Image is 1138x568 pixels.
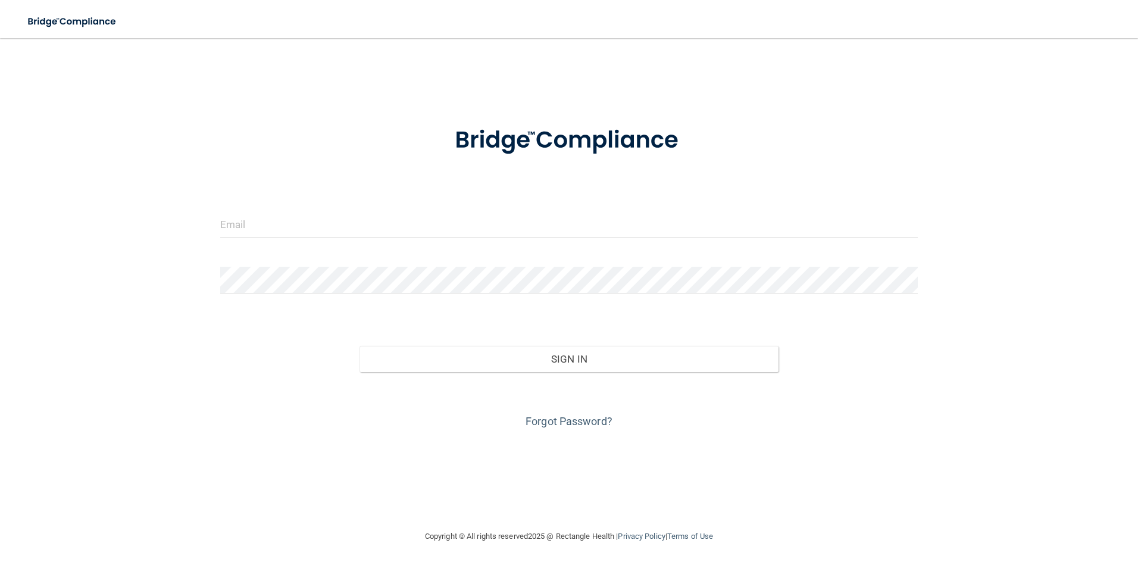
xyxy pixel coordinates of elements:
[359,346,779,372] button: Sign In
[667,532,713,541] a: Terms of Use
[526,415,612,427] a: Forgot Password?
[618,532,665,541] a: Privacy Policy
[18,10,127,34] img: bridge_compliance_login_screen.278c3ca4.svg
[220,211,918,238] input: Email
[352,517,786,555] div: Copyright © All rights reserved 2025 @ Rectangle Health | |
[430,110,708,171] img: bridge_compliance_login_screen.278c3ca4.svg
